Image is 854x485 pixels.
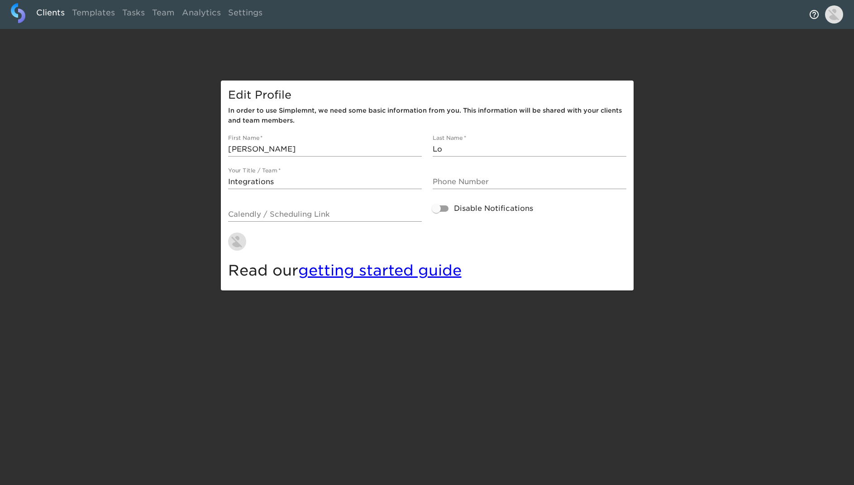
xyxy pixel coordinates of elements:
[224,3,266,25] a: Settings
[11,3,25,23] img: logo
[228,135,263,141] label: First Name
[454,203,533,214] span: Disable Notifications
[228,233,246,251] img: AAuE7mBAMVP-QLKT0UxcRMlKCJ_3wrhyfoDdiz0wNcS2
[298,262,462,279] a: getting started guide
[148,3,178,25] a: Team
[119,3,148,25] a: Tasks
[825,5,843,24] img: Profile
[803,4,825,25] button: notifications
[228,168,281,173] label: Your Title / Team
[223,227,252,256] button: Change Profile Picture
[68,3,119,25] a: Templates
[33,3,68,25] a: Clients
[228,88,626,102] h5: Edit Profile
[228,262,626,280] h4: Read our
[228,106,626,126] h6: In order to use Simplemnt, we need some basic information from you. This information will be shar...
[178,3,224,25] a: Analytics
[433,135,466,141] label: Last Name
